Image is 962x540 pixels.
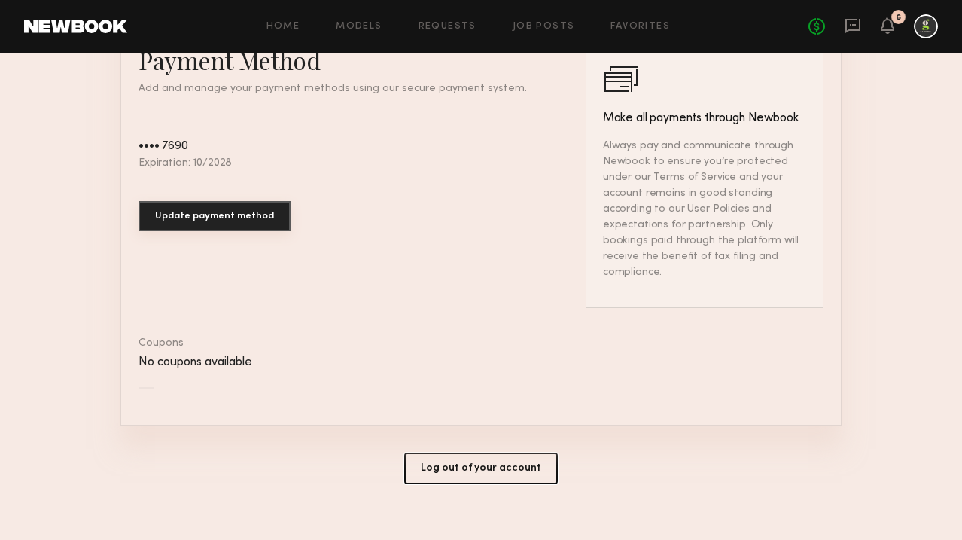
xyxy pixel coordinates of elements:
[139,44,540,76] h2: Payment Method
[139,158,232,169] div: Expiration: 10/2028
[266,22,300,32] a: Home
[404,453,558,484] button: Log out of your account
[139,140,188,153] div: •••• 7690
[513,22,575,32] a: Job Posts
[419,22,476,32] a: Requests
[139,84,540,94] p: Add and manage your payment methods using our secure payment system.
[896,14,901,22] div: 6
[603,109,806,127] h3: Make all payments through Newbook
[139,338,823,349] div: Coupons
[139,356,823,369] div: No coupons available
[336,22,382,32] a: Models
[603,138,806,280] p: Always pay and communicate through Newbook to ensure you’re protected under our Terms of Service ...
[610,22,670,32] a: Favorites
[139,201,291,231] button: Update payment method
